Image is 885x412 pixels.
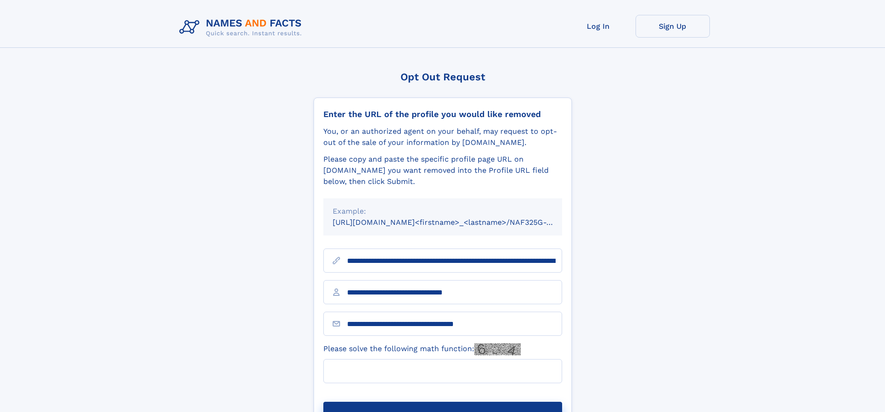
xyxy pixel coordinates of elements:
img: Logo Names and Facts [176,15,309,40]
a: Sign Up [636,15,710,38]
div: Example: [333,206,553,217]
div: Opt Out Request [314,71,572,83]
a: Log In [561,15,636,38]
small: [URL][DOMAIN_NAME]<firstname>_<lastname>/NAF325G-xxxxxxxx [333,218,580,227]
div: Please copy and paste the specific profile page URL on [DOMAIN_NAME] you want removed into the Pr... [323,154,562,187]
div: Enter the URL of the profile you would like removed [323,109,562,119]
div: You, or an authorized agent on your behalf, may request to opt-out of the sale of your informatio... [323,126,562,148]
label: Please solve the following math function: [323,343,521,355]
